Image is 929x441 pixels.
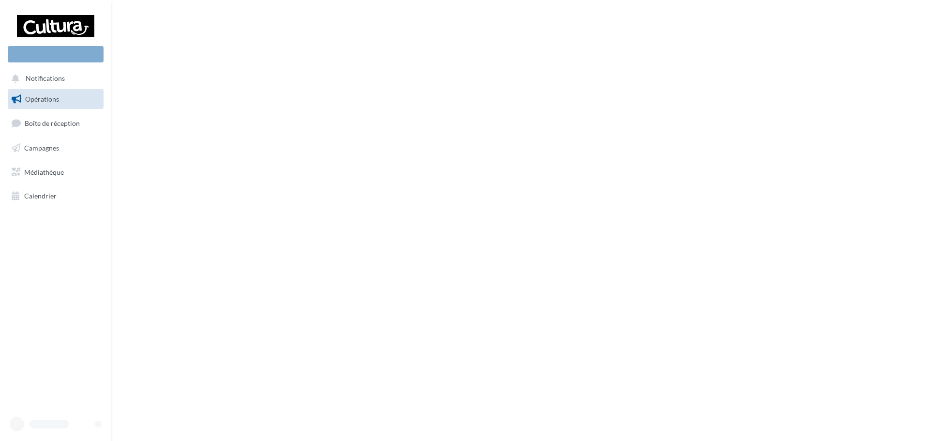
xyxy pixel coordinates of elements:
a: Médiathèque [6,162,105,182]
span: Campagnes [24,144,59,152]
span: Calendrier [24,192,57,200]
div: Nouvelle campagne [8,46,104,62]
a: Boîte de réception [6,113,105,134]
a: Opérations [6,89,105,109]
span: Boîte de réception [25,119,80,127]
a: Campagnes [6,138,105,158]
span: Notifications [26,75,65,83]
a: Calendrier [6,186,105,206]
span: Médiathèque [24,167,64,176]
span: Opérations [25,95,59,103]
